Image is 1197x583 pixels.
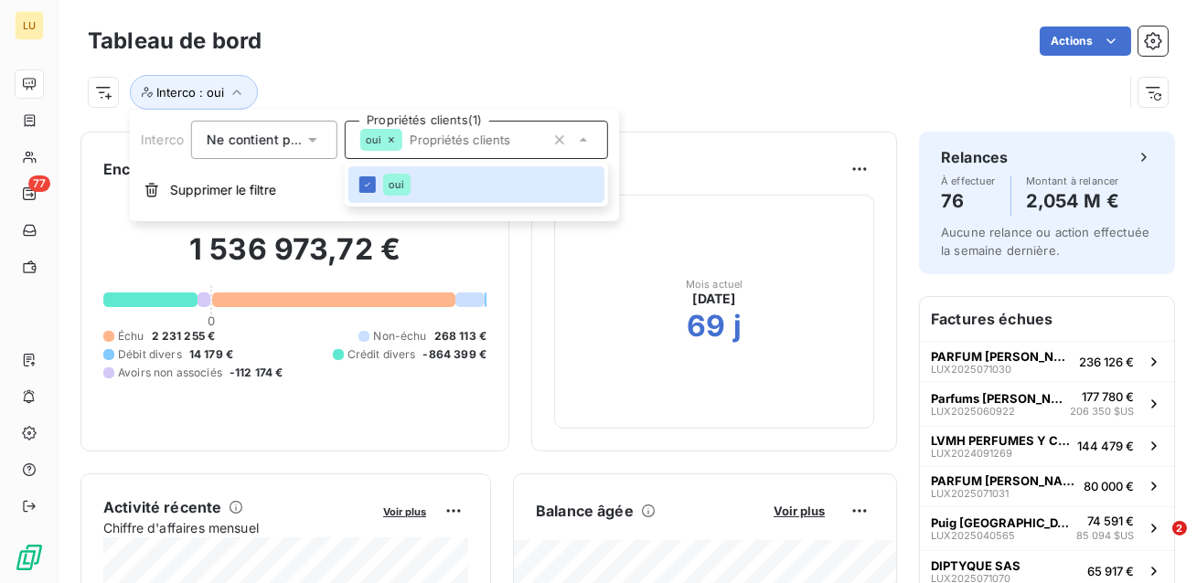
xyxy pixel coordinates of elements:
button: Voir plus [378,503,432,519]
h6: Factures échues [920,297,1174,341]
span: Chiffre d'affaires mensuel [103,518,370,537]
span: LUX2025040565 [931,530,1015,541]
span: LVMH PERFUMES Y COSMETICOS DE [GEOGRAPHIC_DATA] SA DE CV [931,433,1070,448]
span: LUX2025060922 [931,406,1015,417]
span: Mois actuel [686,279,743,290]
span: Voir plus [383,505,426,518]
span: 206 350 $US [1070,404,1134,419]
span: 236 126 € [1079,355,1134,369]
button: Puig [GEOGRAPHIC_DATA]LUX202504056574 591 €85 094 $US [920,506,1174,551]
button: Parfums [PERSON_NAME] LLCLUX2025060922177 780 €206 350 $US [920,381,1174,426]
h4: 76 [941,186,996,216]
h6: Activité récente [103,496,221,518]
span: 65 917 € [1087,564,1134,578]
span: Interco : oui [156,85,224,100]
span: Parfums [PERSON_NAME] LLC [931,391,1063,406]
span: PARFUM [PERSON_NAME] [931,473,1076,488]
span: Puig [GEOGRAPHIC_DATA] [931,515,1069,530]
div: LU [15,11,44,40]
span: 77 [28,175,50,192]
span: Voir plus [774,503,825,518]
span: -864 399 € [423,346,487,363]
h6: Balance âgée [536,500,634,522]
h6: Relances [941,146,1008,168]
button: Voir plus [768,503,830,519]
span: 2 231 255 € [152,328,216,344]
h3: Tableau de bord [88,25,262,58]
span: 80 000 € [1084,479,1134,493]
span: Ne contient pas [207,132,305,147]
span: 144 479 € [1077,439,1134,453]
button: PARFUM [PERSON_NAME]LUX202507103180 000 € [920,466,1174,506]
span: Supprimer le filtre [170,181,276,199]
span: LUX2024091269 [931,448,1012,459]
h2: 69 [687,308,725,344]
span: Non-échu [373,328,426,344]
span: 177 780 € [1082,389,1134,404]
span: 0 [208,313,215,328]
span: oui [389,179,404,190]
span: Échu [118,328,144,344]
span: DIPTYQUE SAS [931,558,1021,573]
span: LUX2025071030 [931,364,1011,375]
span: 268 113 € [434,328,486,344]
span: 14 179 € [189,346,233,363]
h4: 2,054 M € [1026,186,1119,216]
button: Supprimer le filtre [130,170,619,210]
span: Débit divers [118,346,182,363]
span: Montant à relancer [1026,175,1119,186]
span: À effectuer [941,175,996,186]
h2: j [733,308,742,344]
button: Interco : oui [130,75,258,110]
span: Interco [141,132,184,147]
span: 85 094 $US [1076,528,1134,544]
h6: Encours client [103,158,208,180]
span: 2 [1172,521,1187,535]
span: oui [366,134,381,145]
span: Avoirs non associés [118,365,222,381]
span: PARFUM [PERSON_NAME] [931,349,1072,364]
span: Crédit divers [347,346,416,363]
span: -112 174 € [230,365,283,381]
iframe: Intercom live chat [1135,521,1179,565]
img: Logo LeanPay [15,543,44,572]
span: LUX2025071031 [931,488,1009,499]
button: LVMH PERFUMES Y COSMETICOS DE [GEOGRAPHIC_DATA] SA DE CVLUX2024091269144 479 € [920,426,1174,466]
span: Aucune relance ou action effectuée la semaine dernière. [941,225,1149,258]
button: Actions [1040,26,1131,56]
h2: 1 536 973,72 € [103,231,486,286]
span: 74 591 € [1087,514,1134,528]
input: Propriétés clients [401,132,545,148]
button: PARFUM [PERSON_NAME]LUX2025071030236 126 € [920,341,1174,381]
span: [DATE] [693,290,736,308]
